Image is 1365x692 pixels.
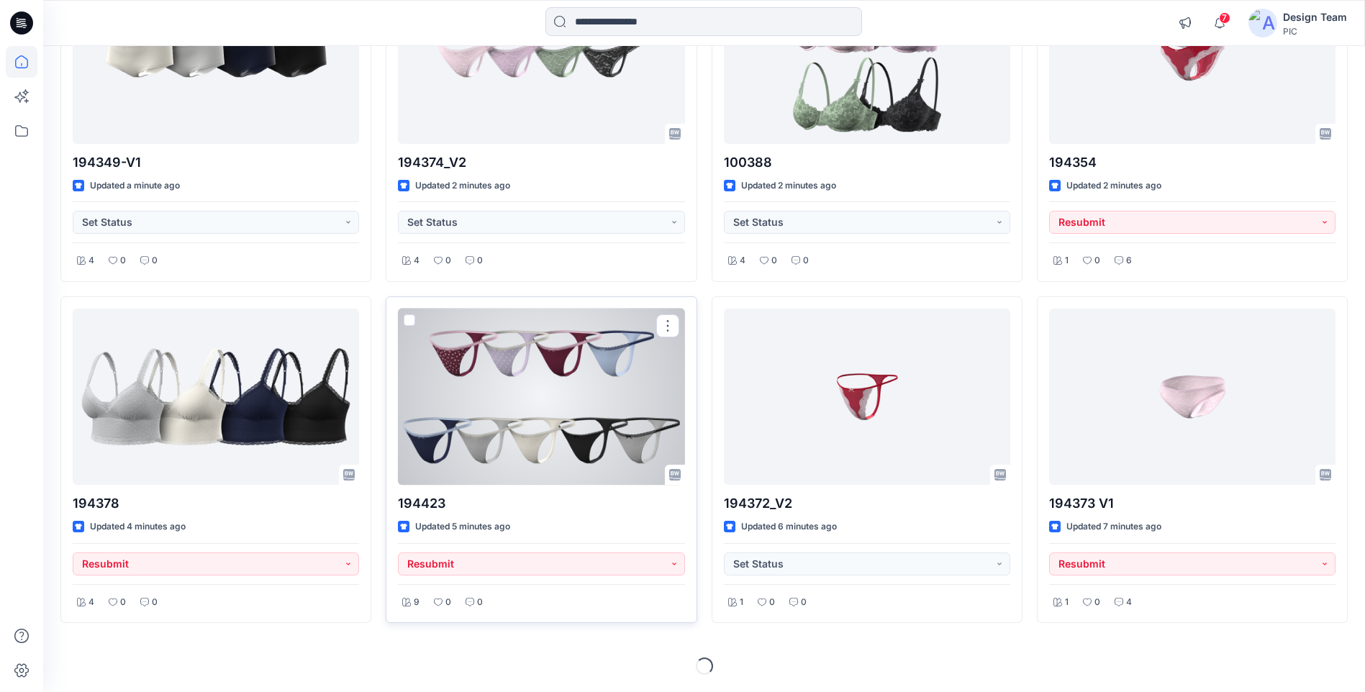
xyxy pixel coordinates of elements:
p: 0 [120,595,126,610]
p: 4 [89,253,94,268]
p: 0 [445,253,451,268]
p: Updated 4 minutes ago [90,519,186,534]
p: 0 [152,595,158,610]
p: 0 [803,253,809,268]
div: Design Team [1283,9,1347,26]
p: 4 [89,595,94,610]
p: 194349-V1 [73,152,359,173]
p: 194423 [398,493,684,514]
p: 0 [477,595,483,610]
p: Updated 6 minutes ago [741,519,837,534]
p: Updated 2 minutes ago [1066,178,1161,194]
a: 194372_V2 [724,309,1010,485]
p: 0 [769,595,775,610]
p: 6 [1126,253,1132,268]
p: Updated a minute ago [90,178,180,194]
p: Updated 7 minutes ago [1066,519,1161,534]
p: Updated 2 minutes ago [415,178,510,194]
p: 9 [414,595,420,610]
p: 1 [1065,595,1069,610]
a: 194373 V1 [1049,309,1335,485]
div: PIC [1283,26,1347,37]
a: 194423 [398,309,684,485]
span: 7 [1219,12,1230,24]
p: 4 [414,253,420,268]
p: 0 [445,595,451,610]
p: 4 [740,253,745,268]
p: 4 [1126,595,1132,610]
p: 0 [771,253,777,268]
p: 0 [120,253,126,268]
p: 194374_V2 [398,152,684,173]
img: avatar [1248,9,1277,37]
p: 0 [801,595,807,610]
p: 100388 [724,152,1010,173]
p: 0 [152,253,158,268]
p: 194378 [73,493,359,514]
p: 194372_V2 [724,493,1010,514]
a: 194378 [73,309,359,485]
p: 0 [1094,253,1100,268]
p: Updated 5 minutes ago [415,519,510,534]
p: 1 [740,595,743,610]
p: 194354 [1049,152,1335,173]
p: 0 [477,253,483,268]
p: Updated 2 minutes ago [741,178,836,194]
p: 1 [1065,253,1069,268]
p: 194373 V1 [1049,493,1335,514]
p: 0 [1094,595,1100,610]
